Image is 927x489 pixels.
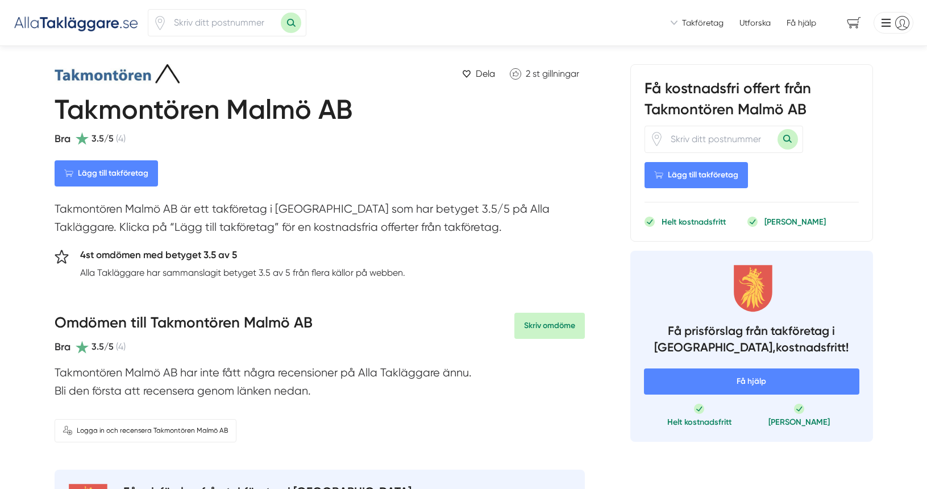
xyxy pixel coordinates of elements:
[167,10,281,36] input: Skriv ditt postnummer
[55,160,158,187] : Lägg till takföretag
[662,216,726,227] p: Helt kostnadsfritt
[664,126,778,152] input: Skriv ditt postnummer
[764,216,826,227] p: [PERSON_NAME]
[92,339,114,354] span: 3.5/5
[645,162,748,188] : Lägg till takföretag
[116,339,126,354] span: (4)
[80,266,405,280] p: Alla Takläggare har sammanslagit betyget 3.5 av 5 från flera källor på webben.
[645,78,859,125] h3: Få kostnadsfri offert från Takmontören Malmö AB
[55,364,585,405] p: Takmontören Malmö AB har inte fått några recensioner på Alla Takläggare ännu. Bli den första att ...
[55,93,352,131] h1: Takmontören Malmö AB
[14,13,139,32] img: Alla Takläggare
[55,341,70,353] span: Bra
[153,16,167,30] span: Klicka för att använda din position.
[787,17,816,28] span: Få hjälp
[116,131,126,146] span: (4)
[839,13,869,33] span: navigation-cart
[77,425,228,436] span: Logga in och recensera Takmontören Malmö AB
[514,313,585,339] a: Skriv omdöme
[55,313,313,339] h3: Omdömen till Takmontören Malmö AB
[504,64,585,83] a: Klicka för att gilla Takmontören Malmö AB
[768,416,830,428] p: [PERSON_NAME]
[458,64,500,83] a: Dela
[739,17,771,28] a: Utforska
[644,322,859,359] h4: Få prisförslag från takföretag i [GEOGRAPHIC_DATA], kostnadsfritt!
[682,17,724,28] span: Takföretag
[55,419,236,442] a: Logga in och recensera Takmontören Malmö AB
[650,132,664,146] svg: Pin / Karta
[667,416,731,428] p: Helt kostnadsfritt
[92,131,114,146] span: 3.5/5
[80,247,405,266] h5: 4st omdömen med betyget 3.5 av 5
[281,13,301,33] button: Sök med postnummer
[55,64,180,84] img: Logotyp Takmontören Malmö AB
[526,68,530,79] span: 2
[55,132,70,145] span: Bra
[778,129,798,150] button: Sök med postnummer
[55,200,585,242] p: Takmontören Malmö AB är ett takföretag i [GEOGRAPHIC_DATA] som har betyget 3.5/5 på Alla Taklägga...
[153,16,167,30] svg: Pin / Karta
[650,132,664,146] span: Klicka för att använda din position.
[644,368,859,395] span: Få hjälp
[533,68,579,79] span: st gillningar
[476,67,495,81] span: Dela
